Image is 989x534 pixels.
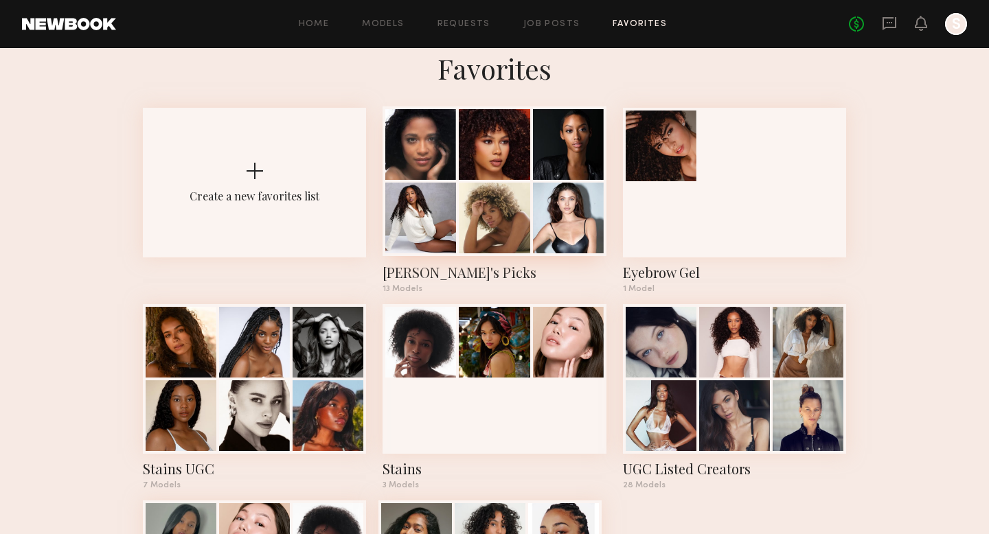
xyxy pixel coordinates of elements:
a: Eyebrow Gel1 Model [623,108,846,293]
button: Create a new favorites list [143,108,366,304]
a: Home [299,20,330,29]
div: Create a new favorites list [190,189,319,203]
div: UGC Listed Creators [623,459,846,478]
div: Eyebrow Gel [623,263,846,282]
div: 3 Models [383,481,606,489]
div: Stains UGC [143,459,366,478]
a: S [945,13,967,35]
a: UGC Listed Creators28 Models [623,304,846,489]
div: Mina's Picks [383,263,606,282]
div: Stains [383,459,606,478]
a: [PERSON_NAME]'s Picks13 Models [383,108,606,293]
a: Requests [437,20,490,29]
div: 7 Models [143,481,366,489]
a: Favorites [613,20,667,29]
a: Stains3 Models [383,304,606,489]
div: 28 Models [623,481,846,489]
div: 13 Models [383,285,606,293]
a: Stains UGC7 Models [143,304,366,489]
a: Job Posts [523,20,580,29]
a: Models [362,20,404,29]
div: 1 Model [623,285,846,293]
